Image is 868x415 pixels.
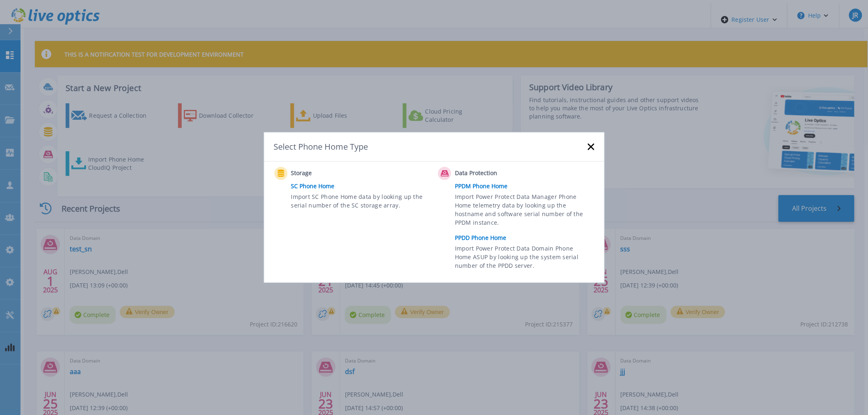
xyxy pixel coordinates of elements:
span: Import SC Phone Home data by looking up the serial number of the SC storage array. [291,192,428,211]
a: SC Phone Home [291,180,434,192]
span: Storage [291,169,373,178]
a: PPDM Phone Home [455,180,598,192]
span: Import Power Protect Data Manager Phone Home telemetry data by looking up the hostname and softwa... [455,192,592,230]
span: Import Power Protect Data Domain Phone Home ASUP by looking up the system serial number of the PP... [455,244,592,272]
span: Data Protection [455,169,537,178]
div: Select Phone Home Type [274,141,369,152]
a: PPDD Phone Home [455,232,598,244]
